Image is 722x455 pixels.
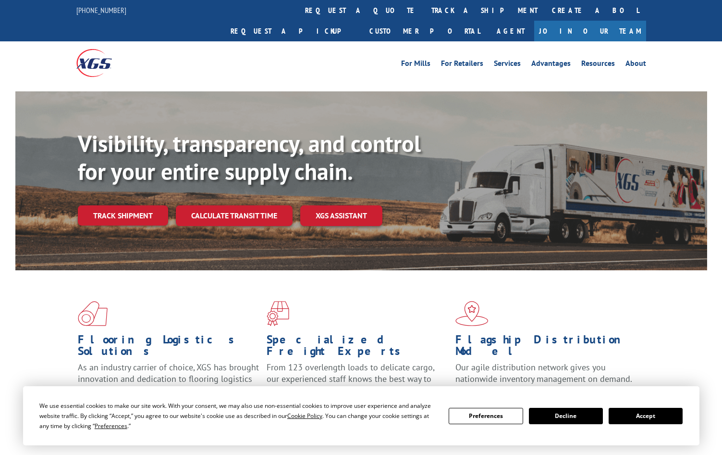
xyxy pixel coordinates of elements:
a: Request a pickup [223,21,362,41]
a: About [625,60,646,70]
span: As an industry carrier of choice, XGS has brought innovation and dedication to flooring logistics... [78,362,259,396]
p: From 123 overlength loads to delicate cargo, our experienced staff knows the best way to move you... [267,362,448,404]
a: For Mills [401,60,430,70]
h1: Specialized Freight Experts [267,334,448,362]
a: Agent [487,21,534,41]
a: [PHONE_NUMBER] [76,5,126,15]
a: Track shipment [78,205,168,226]
a: Join Our Team [534,21,646,41]
span: Preferences [95,422,127,430]
img: xgs-icon-total-supply-chain-intelligence-red [78,301,108,326]
button: Preferences [449,408,523,424]
h1: Flooring Logistics Solutions [78,334,259,362]
button: Accept [609,408,683,424]
a: Advantages [531,60,571,70]
img: xgs-icon-flagship-distribution-model-red [455,301,489,326]
a: XGS ASSISTANT [300,205,382,226]
span: Cookie Policy [287,412,322,420]
a: For Retailers [441,60,483,70]
a: Calculate transit time [176,205,293,226]
img: xgs-icon-focused-on-flooring-red [267,301,289,326]
div: Cookie Consent Prompt [23,386,699,445]
span: Our agile distribution network gives you nationwide inventory management on demand. [455,362,632,384]
h1: Flagship Distribution Model [455,334,637,362]
a: Customer Portal [362,21,487,41]
b: Visibility, transparency, and control for your entire supply chain. [78,128,421,186]
a: Services [494,60,521,70]
div: We use essential cookies to make our site work. With your consent, we may also use non-essential ... [39,401,437,431]
a: Resources [581,60,615,70]
button: Decline [529,408,603,424]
